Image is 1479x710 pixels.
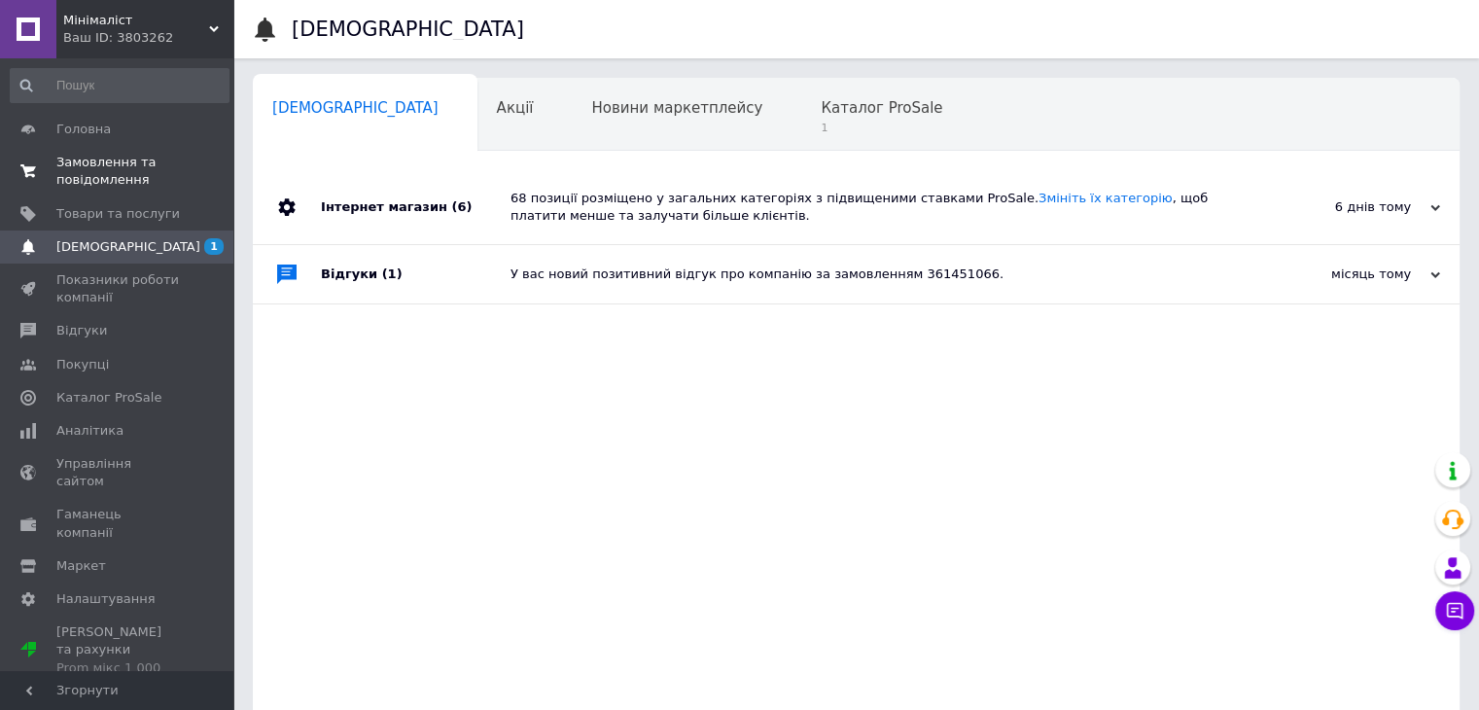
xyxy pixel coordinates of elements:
div: місяць тому [1246,266,1440,283]
span: Мінімаліст [63,12,209,29]
span: Аналітика [56,422,123,440]
span: Каталог ProSale [56,389,161,407]
span: Гаманець компанії [56,506,180,541]
span: Відгуки [56,322,107,339]
input: Пошук [10,68,229,103]
div: 6 днів тому [1246,198,1440,216]
h1: [DEMOGRAPHIC_DATA] [292,18,524,41]
div: Відгуки [321,245,511,303]
span: Маркет [56,557,106,575]
span: Налаштування [56,590,156,608]
a: Змініть їх категорію [1039,191,1173,205]
span: Каталог ProSale [821,99,942,117]
div: 68 позиції розміщено у загальних категоріях з підвищеними ставками ProSale. , щоб платити менше т... [511,190,1246,225]
div: Ваш ID: 3803262 [63,29,233,47]
span: Новини маркетплейсу [591,99,762,117]
span: [DEMOGRAPHIC_DATA] [272,99,439,117]
div: Prom мікс 1 000 [56,659,180,677]
span: [PERSON_NAME] та рахунки [56,623,180,677]
span: Головна [56,121,111,138]
span: (1) [382,266,403,281]
span: 1 [821,121,942,135]
span: Покупці [56,356,109,373]
span: Показники роботи компанії [56,271,180,306]
span: [DEMOGRAPHIC_DATA] [56,238,200,256]
span: Акції [497,99,534,117]
button: Чат з покупцем [1435,591,1474,630]
span: Товари та послуги [56,205,180,223]
span: Управління сайтом [56,455,180,490]
span: (6) [451,199,472,214]
div: У вас новий позитивний відгук про компанію за замовленням 361451066. [511,266,1246,283]
div: Інтернет магазин [321,170,511,244]
span: 1 [204,238,224,255]
span: Замовлення та повідомлення [56,154,180,189]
